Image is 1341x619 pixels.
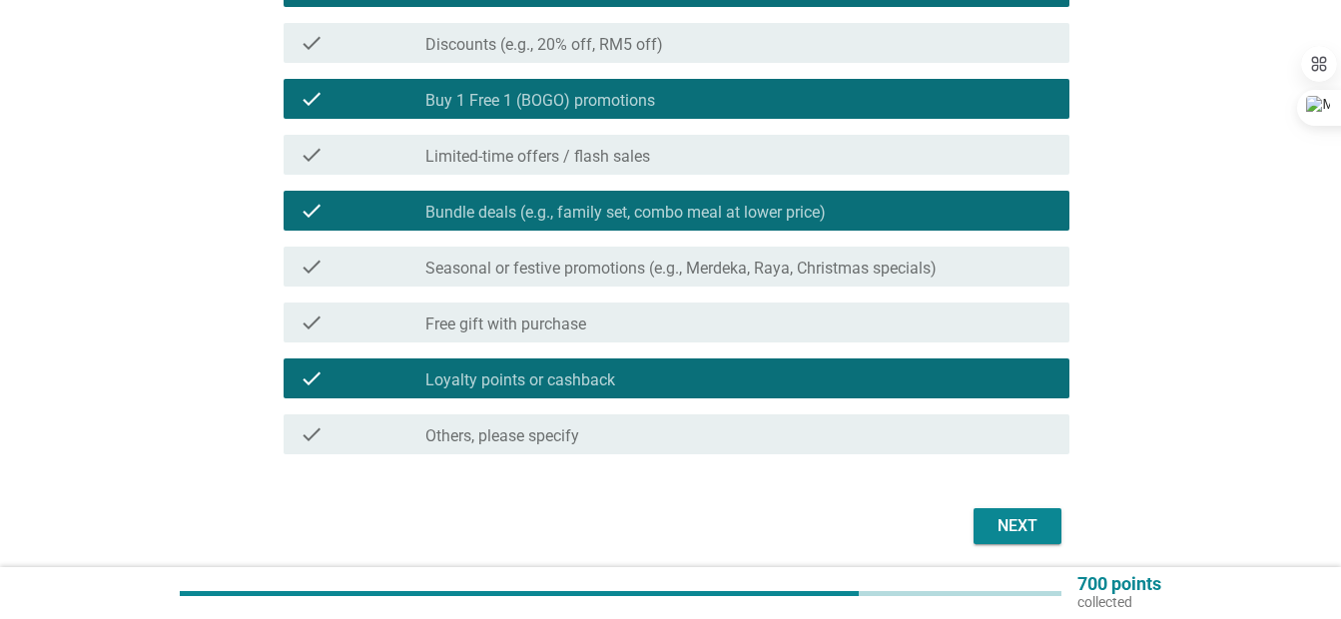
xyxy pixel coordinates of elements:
i: check [300,31,324,55]
p: collected [1077,593,1161,611]
i: check [300,199,324,223]
button: Next [974,508,1061,544]
label: Limited-time offers / flash sales [425,147,650,167]
i: check [300,310,324,334]
label: Discounts (e.g., 20% off, RM5 off) [425,35,663,55]
i: check [300,255,324,279]
label: Free gift with purchase [425,314,586,334]
label: Seasonal or festive promotions (e.g., Merdeka, Raya, Christmas specials) [425,259,937,279]
label: Buy 1 Free 1 (BOGO) promotions [425,91,655,111]
i: check [300,366,324,390]
i: check [300,422,324,446]
i: check [300,143,324,167]
p: 700 points [1077,575,1161,593]
i: check [300,87,324,111]
div: Next [990,514,1045,538]
label: Others, please specify [425,426,579,446]
label: Loyalty points or cashback [425,370,615,390]
label: Bundle deals (e.g., family set, combo meal at lower price) [425,203,826,223]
